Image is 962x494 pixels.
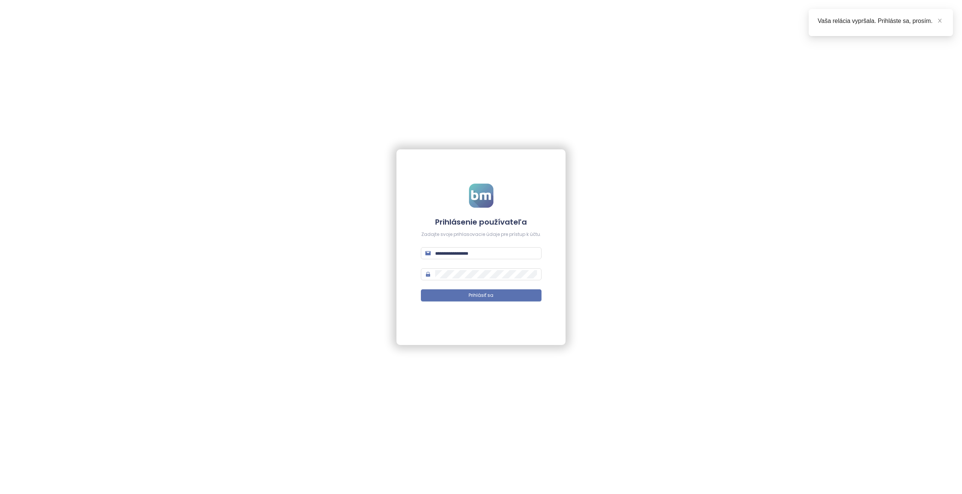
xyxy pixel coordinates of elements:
[937,18,942,23] span: close
[469,292,493,299] span: Prihlásiť sa
[421,231,542,238] div: Zadajte svoje prihlasovacie údaje pre prístup k účtu.
[421,217,542,227] h4: Prihlásenie používateľa
[469,184,493,208] img: logo
[425,251,431,256] span: mail
[818,17,944,26] div: Vaša relácia vypršala. Prihláste sa, prosím.
[421,289,542,301] button: Prihlásiť sa
[425,272,431,277] span: lock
